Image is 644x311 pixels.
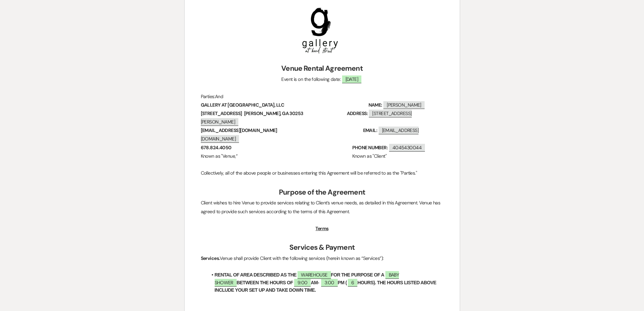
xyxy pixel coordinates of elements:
[201,254,444,263] p: Venue shall provide Client with the following services (herein known as “Services”):
[201,255,220,261] strong: Services.
[237,280,293,285] strong: BETWEEN THE HOURS OF
[215,271,399,286] span: BABY SHOWER
[201,75,444,84] p: Event is on the following date:
[201,110,412,126] span: [STREET_ADDRESS][PERSON_NAME]
[289,243,355,252] strong: Services & Payment
[294,279,311,287] span: 9:00
[383,101,425,109] span: [PERSON_NAME]
[342,75,362,83] span: [DATE]
[389,144,425,152] span: 4045430044
[281,64,363,73] strong: Venue Rental Agreement
[331,272,384,277] strong: FOR THE PURPOSE OF A
[215,272,297,277] strong: RENTAL OF AREA DESCRIBED AS THE
[301,6,339,54] img: Gallery logo-PNG.png
[352,145,388,151] strong: PHONE NUMBER:
[363,127,378,133] strong: EMAIL:
[201,145,232,151] strong: 678.824.4050
[201,110,242,116] strong: [STREET_ADDRESS]
[347,110,368,116] strong: ADDRESS:
[279,187,365,197] strong: Purpose of the Agreement
[338,280,347,285] strong: PM (
[352,153,386,159] span: Known as "Client"
[201,127,419,143] span: [EMAIL_ADDRESS][DOMAIN_NAME]
[315,225,328,231] u: Terms
[201,169,444,177] p: Collectively, all of the above people or businesses entering this Agreement will be referred to a...
[297,271,331,279] span: WAREHOUSE
[201,102,284,108] strong: GALLERY AT [GEOGRAPHIC_DATA], LLC
[368,102,382,108] strong: NAME:
[201,153,237,159] span: Known as "Venue,”
[348,279,357,287] span: 6
[201,93,215,99] span: Parties:
[244,110,303,116] strong: [PERSON_NAME], GA 30253
[201,199,444,216] p: Client wishes to hire Venue to provide services relating to Client’s venue needs, as detailed in ...
[311,280,319,285] strong: AM-
[321,279,337,287] span: 3:00
[201,92,444,101] p: And
[201,127,277,133] strong: [EMAIL_ADDRESS][DOMAIN_NAME]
